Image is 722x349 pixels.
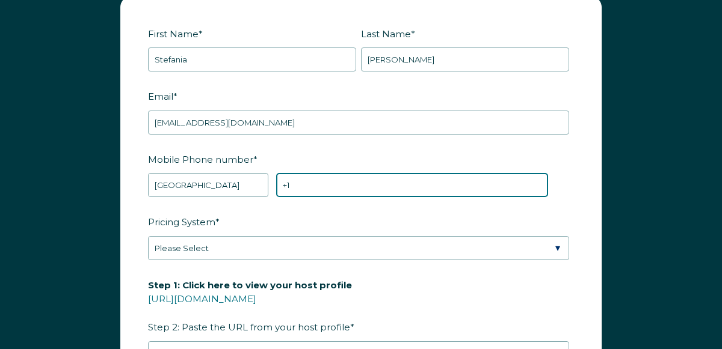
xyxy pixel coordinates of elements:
[148,213,215,231] span: Pricing System
[361,25,411,43] span: Last Name
[148,150,253,169] span: Mobile Phone number
[148,87,173,106] span: Email
[148,276,352,336] span: Step 2: Paste the URL from your host profile
[148,25,199,43] span: First Name
[148,293,256,305] a: [URL][DOMAIN_NAME]
[148,276,352,294] span: Step 1: Click here to view your host profile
